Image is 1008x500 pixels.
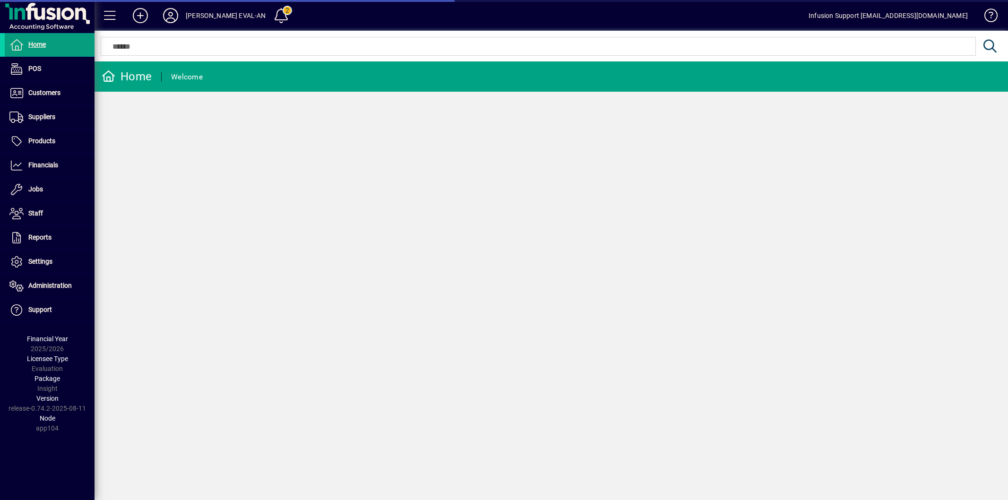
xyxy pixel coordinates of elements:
[5,105,95,129] a: Suppliers
[171,69,203,85] div: Welcome
[28,258,52,265] span: Settings
[34,375,60,382] span: Package
[27,335,68,343] span: Financial Year
[5,274,95,298] a: Administration
[977,2,996,33] a: Knowledge Base
[28,233,52,241] span: Reports
[28,65,41,72] span: POS
[5,226,95,250] a: Reports
[28,161,58,169] span: Financials
[809,8,968,23] div: Infusion Support [EMAIL_ADDRESS][DOMAIN_NAME]
[5,250,95,274] a: Settings
[5,57,95,81] a: POS
[5,178,95,201] a: Jobs
[5,129,95,153] a: Products
[5,154,95,177] a: Financials
[5,202,95,225] a: Staff
[28,306,52,313] span: Support
[28,137,55,145] span: Products
[155,7,186,24] button: Profile
[102,69,152,84] div: Home
[28,185,43,193] span: Jobs
[28,113,55,121] span: Suppliers
[28,209,43,217] span: Staff
[40,414,55,422] span: Node
[28,89,60,96] span: Customers
[28,282,72,289] span: Administration
[5,81,95,105] a: Customers
[186,8,266,23] div: [PERSON_NAME] EVAL-AN
[125,7,155,24] button: Add
[27,355,68,362] span: Licensee Type
[5,298,95,322] a: Support
[28,41,46,48] span: Home
[36,395,59,402] span: Version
